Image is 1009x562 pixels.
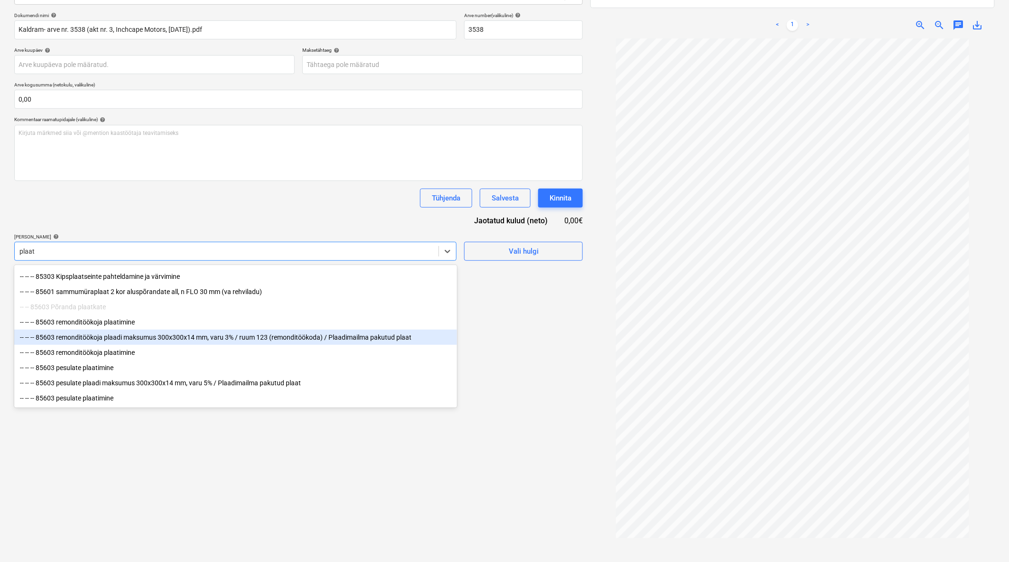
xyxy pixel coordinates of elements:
[14,314,457,330] div: -- -- -- 85603 remonditöökoja plaatimine
[302,47,583,53] div: Maksetähtaeg
[14,299,457,314] div: -- -- 85603 Põranda plaatkate
[14,269,457,284] div: -- -- -- 85303 Kipsplaatseinte pahteldamine ja värvimine
[509,245,539,257] div: Vali hulgi
[14,360,457,375] div: -- -- -- 85603 pesulate plaatimine
[14,55,295,74] input: Arve kuupäeva pole määratud.
[972,19,983,31] span: save_alt
[464,242,583,261] button: Vali hulgi
[14,47,295,53] div: Arve kuupäev
[420,189,472,208] button: Tühjenda
[459,215,563,226] div: Jaotatud kulud (neto)
[14,375,457,391] div: -- -- -- 85603 pesulate plaadi maksumus 300x300x14 mm, varu 5% / Plaadimailma pakutud plaat
[934,19,945,31] span: zoom_out
[14,345,457,360] div: -- -- -- 85603 remonditöökoja plaatimine
[14,116,583,123] div: Kommentaar raamatupidajale (valikuline)
[14,284,457,299] div: -- -- -- 85601 sammumüraplaat 2 kor aluspõrandate all, n FLO 30 mm (va rehviladu)
[43,48,50,53] span: help
[464,20,583,39] input: Arve number
[432,192,460,204] div: Tühjenda
[480,189,531,208] button: Salvesta
[14,82,583,90] p: Arve kogusumma (netokulu, valikuline)
[14,90,583,109] input: Arve kogusumma (netokulu, valikuline)
[915,19,926,31] span: zoom_in
[51,234,59,239] span: help
[14,12,457,19] div: Dokumendi nimi
[464,12,583,19] div: Arve number (valikuline)
[492,192,519,204] div: Salvesta
[14,391,457,406] div: -- -- -- 85603 pesulate plaatimine
[14,234,457,240] div: [PERSON_NAME]
[98,117,105,123] span: help
[550,192,571,204] div: Kinnita
[802,19,813,31] a: Next page
[49,12,56,18] span: help
[563,215,583,226] div: 0,00€
[302,55,583,74] input: Tähtaega pole määratud
[953,19,964,31] span: chat
[332,48,339,53] span: help
[772,19,783,31] a: Previous page
[14,20,457,39] input: Dokumendi nimi
[513,12,521,18] span: help
[538,189,583,208] button: Kinnita
[787,19,798,31] a: Page 1 is your current page
[14,330,457,345] div: -- -- -- 85603 remonditöökoja plaadi maksumus 300x300x14 mm, varu 3% / ruum 123 (remonditöökoda) ...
